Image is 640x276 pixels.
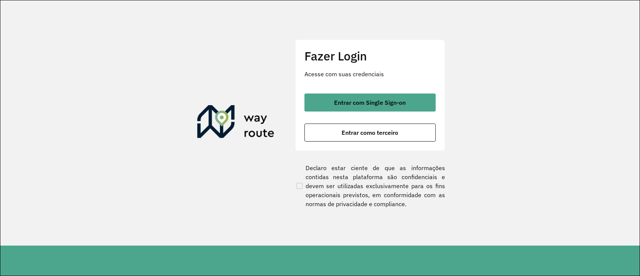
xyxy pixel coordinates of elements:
[304,124,436,142] button: button
[197,105,274,141] img: Roteirizador AmbevTech
[342,130,398,136] span: Entrar como terceiro
[304,69,436,78] p: Acesse com suas credenciais
[304,49,436,63] h2: Fazer Login
[334,100,406,106] span: Entrar com Single Sign-on
[304,94,436,112] button: button
[295,163,445,208] label: Declaro estar ciente de que as informações contidas nesta plataforma são confidenciais e devem se...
